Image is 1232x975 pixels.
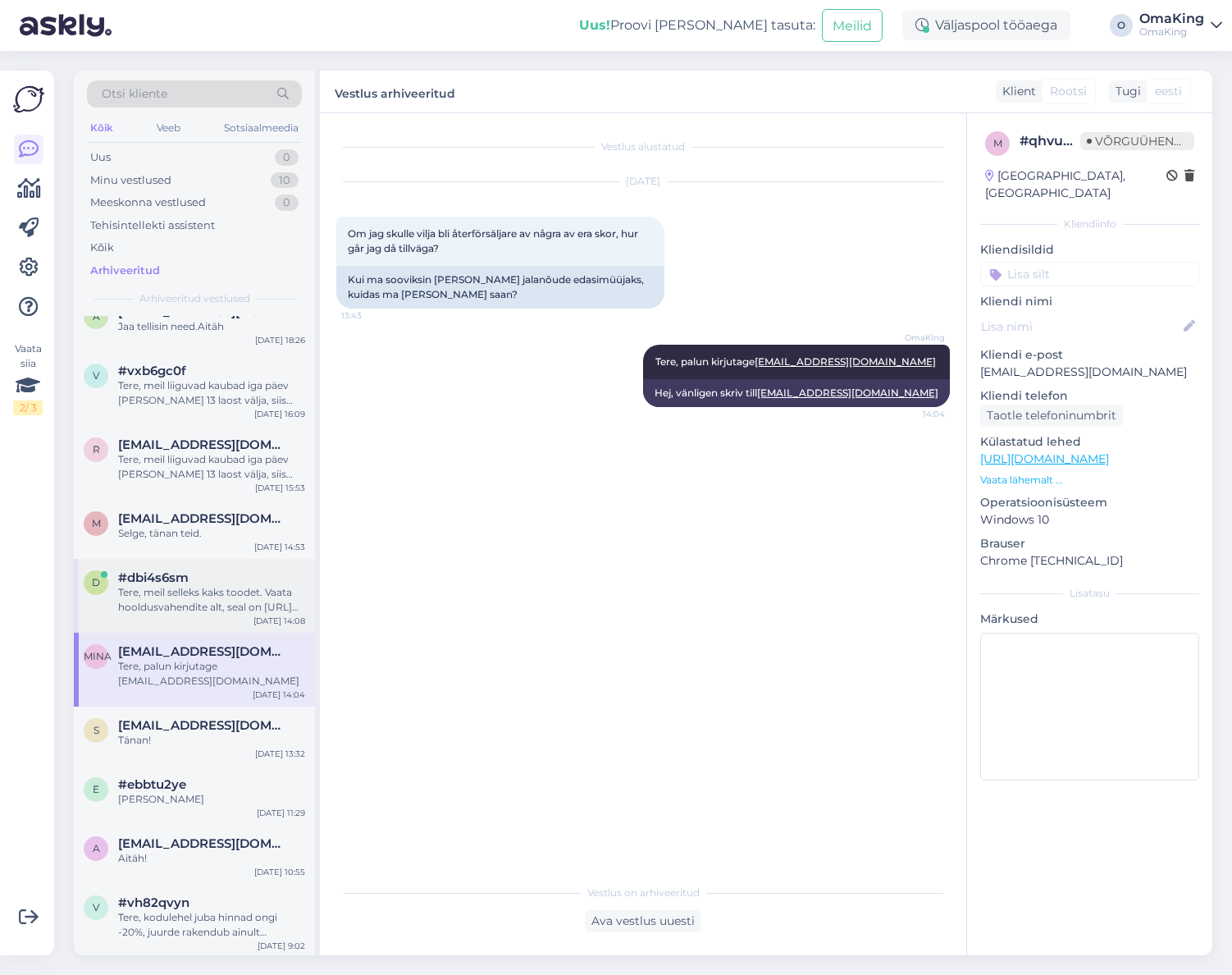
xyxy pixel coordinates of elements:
font: qhvupbzw [1029,133,1101,149]
font: [DATE] 15:53 [255,483,305,493]
font: Jaa tellisin need.Aitäh [118,320,224,332]
font: Chrome [TECHNICAL_ID] [980,553,1123,568]
font: O [1117,19,1125,31]
font: [EMAIL_ADDRESS][DOMAIN_NAME] [980,364,1187,379]
font: #ebbtu2ye [118,776,186,792]
span: kuivanen@gmail.com [118,718,289,733]
font: Veeb [157,121,180,134]
font: [DATE] 11:29 [257,808,305,818]
font: [EMAIL_ADDRESS][DOMAIN_NAME] [118,835,344,851]
font: Otsi kliente [102,86,167,101]
font: / 3 [25,401,37,414]
span: riikka.canth@hkt.fi [118,437,289,452]
font: Meeskonna vestlused [90,195,206,208]
input: Lisa silt [980,262,1199,286]
font: Minu vestlused [90,173,171,186]
span: #dbi4s6sm [118,570,189,585]
font: OmaKing [1139,25,1187,38]
font: Arhiveeritud vestlused [139,292,250,304]
font: s [94,724,99,736]
font: 2 [20,401,25,414]
font: [DATE] 14:08 [253,616,305,626]
font: Meilid [833,18,872,34]
button: Meilid [822,9,883,41]
font: 14:04 [923,409,945,419]
font: Tehisintellekti assistent [90,218,215,231]
a: [EMAIL_ADDRESS][DOMAIN_NAME] [757,387,938,399]
font: [DATE] [626,175,660,187]
font: v [93,901,99,913]
font: a [93,842,100,854]
font: 0 [283,150,290,163]
font: Tere, palun kirjutage [655,355,755,368]
a: OmaKingOmaKing [1139,12,1222,39]
font: [GEOGRAPHIC_DATA], [GEOGRAPHIC_DATA] [985,168,1125,200]
font: Väljaspool tööaega [935,17,1057,33]
font: # [1020,133,1029,149]
font: [DATE] 16:09 [254,409,305,419]
font: OmaKing [905,332,945,343]
font: [EMAIL_ADDRESS][DOMAIN_NAME] [118,643,344,659]
font: Kui ma sooviksin [PERSON_NAME] jalanõude edasimüüjaks, kuidas ma [PERSON_NAME] saan? [348,273,646,300]
font: m [92,517,101,529]
input: Lisa nimi [981,318,1180,336]
font: Kõik [90,240,114,254]
font: [DATE] 18:26 [255,335,305,346]
font: 10 [279,173,290,186]
font: Ava vestlus uuesti [591,913,695,928]
font: Tere, meil liiguvad kaubad iga päev [PERSON_NAME] 13 laost välja, siis [PERSON_NAME] tellimuse en... [118,379,304,495]
font: Vestlus alustatud [601,140,685,153]
font: Vestlus arhiveeritud [335,86,455,101]
font: [DATE] 9:02 [258,941,305,951]
font: v [93,369,99,382]
font: mina [84,650,112,662]
font: #dbi4s6sm [118,570,189,585]
font: r [93,443,100,455]
font: Kliendisildid [980,242,1054,257]
font: d [92,576,100,588]
span: info@fotboden.se [118,644,289,659]
font: Vaata siia [15,342,42,369]
font: 0 [283,195,290,208]
font: [EMAIL_ADDRESS][DOMAIN_NAME] [118,717,344,733]
font: Märkused [980,611,1038,626]
font: #vxb6gc0f [118,363,186,378]
font: Lisatasu [1070,587,1110,599]
font: Tere, palun kirjutage [EMAIL_ADDRESS][DOMAIN_NAME] [118,660,299,687]
font: Om jag skulle vilja bli återförsäljare av några av era skor, hur går jag då tillväga? [348,227,641,254]
font: [EMAIL_ADDRESS][DOMAIN_NAME] [118,437,344,452]
font: Tänan! [118,734,151,746]
font: Tere, meil liiguvad kaubad iga päev [PERSON_NAME] 13 laost välja, siis [PERSON_NAME] tellimuse en... [118,453,304,569]
font: Kliendi nimi [980,294,1052,309]
font: [DATE] 13:32 [255,748,305,759]
font: Arhiveeritud [90,263,160,277]
font: [EMAIL_ADDRESS][DOMAIN_NAME] [118,510,344,526]
font: [PERSON_NAME] [118,793,204,805]
a: [URL][DOMAIN_NAME] [980,451,1109,466]
font: [DATE] 14:53 [254,542,305,552]
font: a [93,310,100,323]
font: Kliendi e-post [980,347,1063,362]
font: [DATE] 10:55 [254,867,305,877]
font: Uus [90,150,111,163]
a: [EMAIL_ADDRESS][DOMAIN_NAME] [755,355,936,368]
font: 13:43 [341,310,362,321]
font: Võrguühenduseta [1095,134,1222,149]
font: Selge, tänan teid. [118,527,202,539]
font: Kõik [90,121,113,134]
font: #vh82qvyn [118,895,189,910]
font: Taotle telefoninumbrit [987,408,1116,423]
font: Kliendi telefon [980,388,1068,403]
font: Windows 10 [980,512,1049,527]
font: m [993,137,1002,149]
font: Rootsi [1050,84,1087,98]
font: Sotsiaalmeedia [224,121,299,134]
span: annelajarvik@gmail.com [118,836,289,851]
font: Kliendiinfo [1064,217,1116,230]
font: Brauser [980,536,1025,551]
img: Askly logo [13,84,44,115]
